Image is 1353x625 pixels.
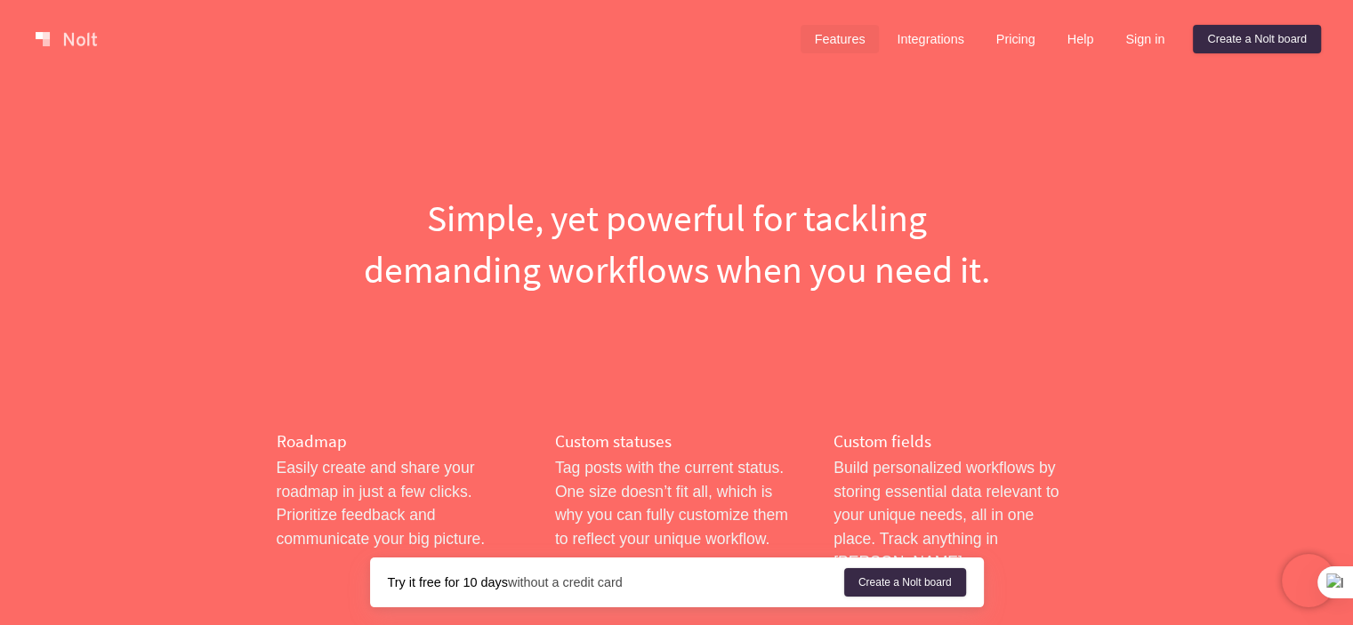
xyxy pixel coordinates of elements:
p: Easily create and share your roadmap in just a few clicks. Prioritize feedback and communicate yo... [277,456,519,550]
iframe: Chatra live chat [1282,554,1335,607]
a: Create a Nolt board [844,568,966,597]
a: Help [1053,25,1108,53]
h1: Simple, yet powerful for tackling demanding workflows when you need it. [277,192,1077,295]
p: Build personalized workflows by storing essential data relevant to your unique needs, all in one ... [834,456,1076,573]
a: Create a Nolt board [1193,25,1321,53]
p: Tag posts with the current status. One size doesn’t fit all, which is why you can fully customize... [555,456,798,550]
a: Pricing [982,25,1050,53]
h4: Roadmap [277,430,519,453]
a: Features [801,25,880,53]
div: without a credit card [388,573,844,591]
strong: Try it free for 10 days [388,575,508,589]
h4: Custom statuses [555,430,798,453]
h4: Custom fields [834,430,1076,453]
a: Sign in [1111,25,1179,53]
a: Integrations [882,25,978,53]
